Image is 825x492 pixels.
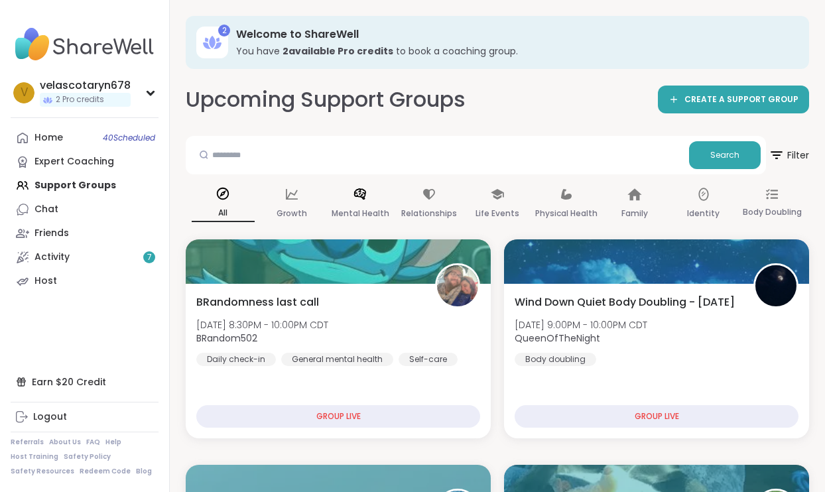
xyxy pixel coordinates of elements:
span: BRandomness last call [196,294,319,310]
h3: Welcome to ShareWell [236,27,791,42]
span: v [21,84,28,101]
div: Earn $20 Credit [11,370,159,394]
img: QueenOfTheNight [755,265,796,306]
h2: Upcoming Support Groups [186,85,466,115]
img: ShareWell Nav Logo [11,21,159,68]
button: Search [689,141,761,169]
b: QueenOfTheNight [515,332,600,345]
h3: You have to book a coaching group. [236,44,791,58]
span: Filter [769,139,809,171]
div: Logout [33,410,67,424]
p: Growth [277,206,307,221]
a: Logout [11,405,159,429]
a: Home40Scheduled [11,126,159,150]
a: About Us [49,438,81,447]
p: Family [621,206,648,221]
div: Friends [34,227,69,240]
a: Safety Resources [11,467,74,476]
div: Host [34,275,57,288]
div: Body doubling [515,353,596,366]
a: Expert Coaching [11,150,159,174]
a: Chat [11,198,159,221]
div: Home [34,131,63,145]
p: All [192,205,255,222]
div: Daily check-in [196,353,276,366]
a: Help [105,438,121,447]
span: [DATE] 8:30PM - 10:00PM CDT [196,318,328,332]
a: Host Training [11,452,58,461]
a: Blog [136,467,152,476]
p: Identity [687,206,720,221]
div: Chat [34,203,58,216]
div: Self-care [399,353,458,366]
b: 2 available Pro credit s [283,44,393,58]
p: Life Events [476,206,519,221]
span: 2 Pro credits [56,94,104,105]
a: FAQ [86,438,100,447]
button: Filter [769,136,809,174]
p: Physical Health [535,206,598,221]
div: General mental health [281,353,393,366]
div: Expert Coaching [34,155,114,168]
span: 7 [147,252,152,263]
a: Safety Policy [64,452,111,461]
div: 2 [218,25,230,36]
div: GROUP LIVE [196,405,480,428]
a: Redeem Code [80,467,131,476]
span: 40 Scheduled [103,133,155,143]
a: Activity7 [11,245,159,269]
span: Wind Down Quiet Body Doubling - [DATE] [515,294,735,310]
span: CREATE A SUPPORT GROUP [684,94,798,105]
span: [DATE] 9:00PM - 10:00PM CDT [515,318,647,332]
a: CREATE A SUPPORT GROUP [658,86,809,113]
p: Relationships [401,206,457,221]
p: Body Doubling [743,204,802,220]
b: BRandom502 [196,332,257,345]
div: velascotaryn678 [40,78,131,93]
img: BRandom502 [437,265,478,306]
a: Host [11,269,159,293]
p: Mental Health [332,206,389,221]
a: Referrals [11,438,44,447]
div: Activity [34,251,70,264]
div: GROUP LIVE [515,405,798,428]
a: Friends [11,221,159,245]
span: Search [710,149,739,161]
